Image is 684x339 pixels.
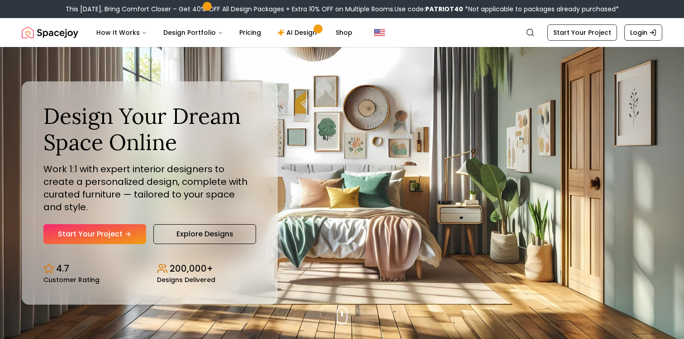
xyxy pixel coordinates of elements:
[22,18,662,47] nav: Global
[624,24,662,41] a: Login
[43,224,146,244] a: Start Your Project
[89,24,154,42] button: How It Works
[394,5,463,14] span: Use code:
[328,24,360,42] a: Shop
[425,5,463,14] b: PATRIOT40
[43,163,256,213] p: Work 1:1 with expert interior designers to create a personalized design, complete with curated fu...
[43,255,256,283] div: Design stats
[66,5,619,14] div: This [DATE], Bring Comfort Closer – Get 40% OFF All Design Packages + Extra 10% OFF on Multiple R...
[170,262,213,275] p: 200,000+
[89,24,360,42] nav: Main
[463,5,619,14] span: *Not applicable to packages already purchased*
[43,103,256,155] h1: Design Your Dream Space Online
[153,224,256,244] a: Explore Designs
[547,24,617,41] a: Start Your Project
[22,24,78,42] a: Spacejoy
[374,27,385,38] img: United States
[156,24,230,42] button: Design Portfolio
[157,277,215,283] small: Designs Delivered
[43,277,100,283] small: Customer Rating
[22,24,78,42] img: Spacejoy Logo
[56,262,69,275] p: 4.7
[232,24,268,42] a: Pricing
[270,24,327,42] a: AI Design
